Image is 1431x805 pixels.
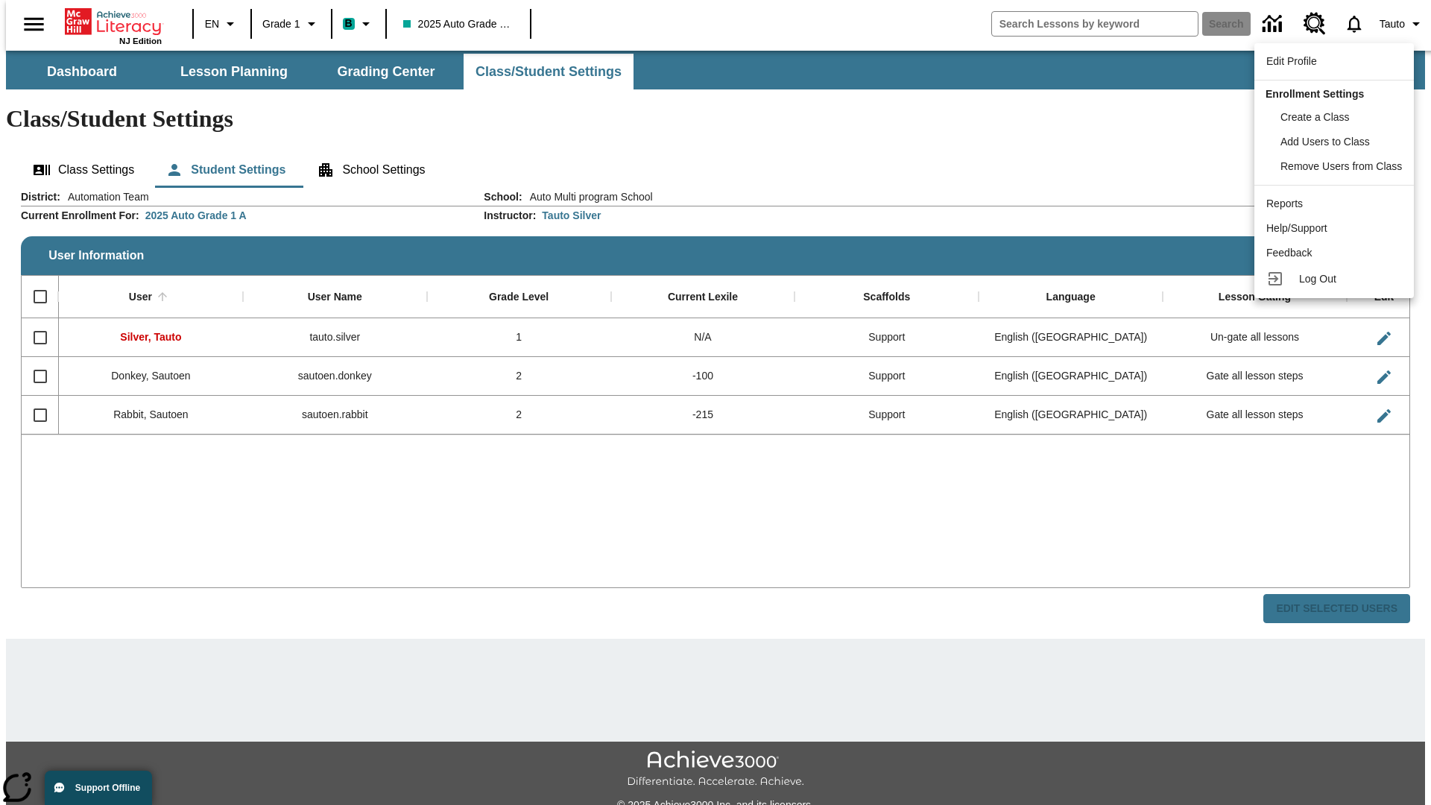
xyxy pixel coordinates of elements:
span: Enrollment Settings [1266,88,1364,100]
span: Remove Users from Class [1280,160,1402,172]
span: Add Users to Class [1280,136,1370,148]
span: Help/Support [1266,222,1327,234]
span: Edit Profile [1266,55,1317,67]
span: Log Out [1299,273,1336,285]
span: Create a Class [1280,111,1350,123]
span: Feedback [1266,247,1312,259]
span: Reports [1266,198,1303,209]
